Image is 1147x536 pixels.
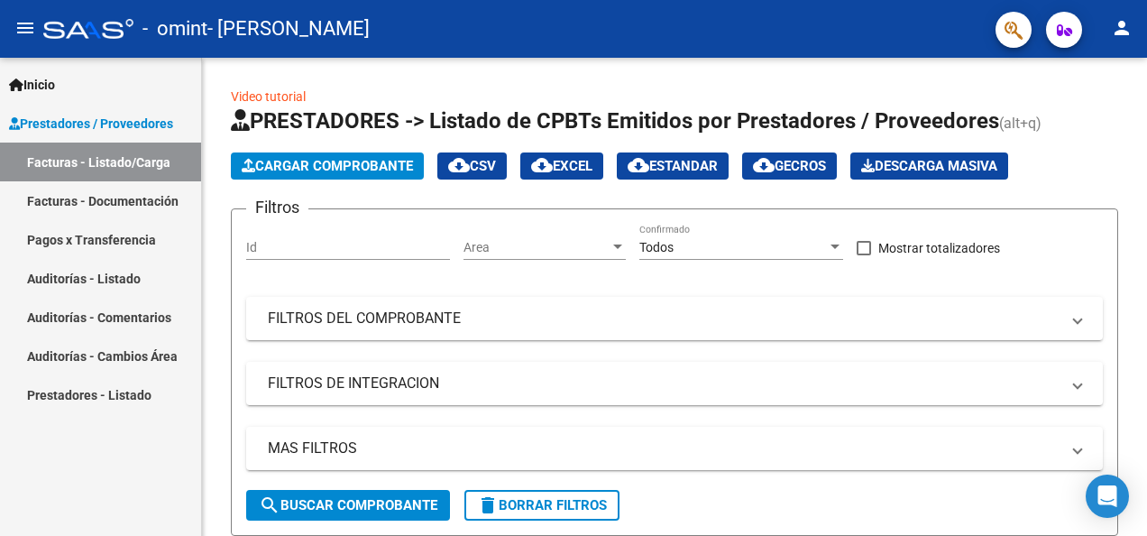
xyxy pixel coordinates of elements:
[463,240,610,255] span: Area
[520,152,603,180] button: EXCEL
[437,152,507,180] button: CSV
[268,439,1060,458] mat-panel-title: MAS FILTROS
[231,108,999,134] span: PRESTADORES -> Listado de CPBTs Emitidos por Prestadores / Proveedores
[14,17,36,39] mat-icon: menu
[628,154,649,176] mat-icon: cloud_download
[268,309,1060,328] mat-panel-title: FILTROS DEL COMPROBANTE
[259,494,280,516] mat-icon: search
[246,490,450,521] button: Buscar Comprobante
[448,158,496,174] span: CSV
[742,152,837,180] button: Gecros
[850,152,1008,180] app-download-masive: Descarga masiva de comprobantes (adjuntos)
[617,152,729,180] button: Estandar
[242,158,413,174] span: Cargar Comprobante
[246,195,308,220] h3: Filtros
[878,237,1000,259] span: Mostrar totalizadores
[231,89,306,104] a: Video tutorial
[850,152,1008,180] button: Descarga Masiva
[531,154,553,176] mat-icon: cloud_download
[477,497,607,513] span: Borrar Filtros
[861,158,997,174] span: Descarga Masiva
[1086,475,1129,518] div: Open Intercom Messenger
[9,114,173,134] span: Prestadores / Proveedores
[639,240,674,254] span: Todos
[1111,17,1133,39] mat-icon: person
[628,158,718,174] span: Estandar
[259,497,437,513] span: Buscar Comprobante
[448,154,470,176] mat-icon: cloud_download
[753,154,775,176] mat-icon: cloud_download
[464,490,619,521] button: Borrar Filtros
[246,297,1103,340] mat-expansion-panel-header: FILTROS DEL COMPROBANTE
[142,9,207,49] span: - omint
[268,374,1060,393] mat-panel-title: FILTROS DE INTEGRACION
[246,362,1103,405] mat-expansion-panel-header: FILTROS DE INTEGRACION
[246,427,1103,470] mat-expansion-panel-header: MAS FILTROS
[753,158,826,174] span: Gecros
[9,75,55,95] span: Inicio
[999,115,1041,132] span: (alt+q)
[231,152,424,180] button: Cargar Comprobante
[207,9,370,49] span: - [PERSON_NAME]
[477,494,499,516] mat-icon: delete
[531,158,592,174] span: EXCEL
